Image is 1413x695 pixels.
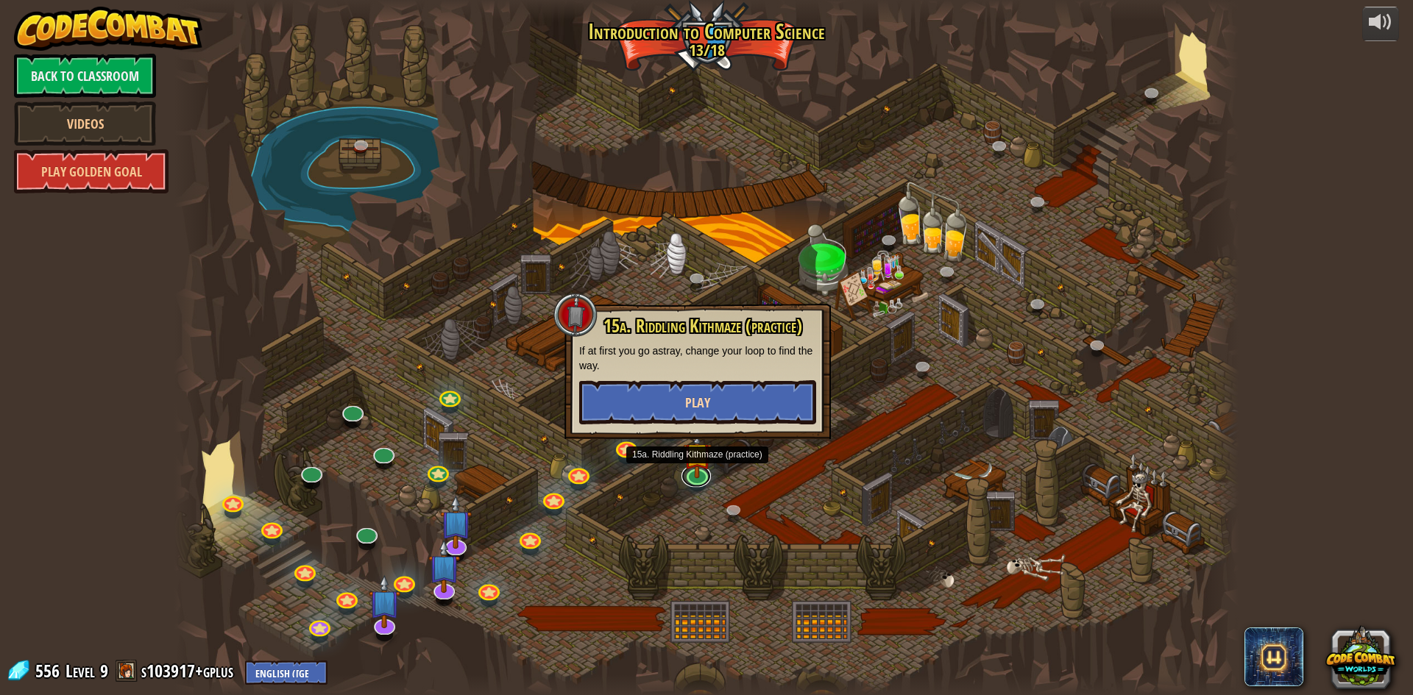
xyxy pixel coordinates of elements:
[603,313,802,338] span: 15a. Riddling Kithmaze (practice)
[14,54,156,98] a: Back to Classroom
[65,659,95,683] span: Level
[14,7,202,51] img: CodeCombat - Learn how to code by playing a game
[1362,7,1399,41] button: Adjust volume
[100,659,108,682] span: 9
[14,101,156,146] a: Videos
[440,496,471,549] img: level-banner-unstarted-subscriber.png
[683,430,712,479] img: level-banner-started.png
[141,659,238,682] a: s103917+gplus
[685,393,710,412] span: Play
[428,540,459,594] img: level-banner-unstarted-subscriber.png
[579,343,816,373] p: If at first you go astray, change your loop to find the way.
[369,575,400,629] img: level-banner-unstarted-subscriber.png
[579,380,816,424] button: Play
[35,659,64,682] span: 556
[14,149,169,193] a: Play Golden Goal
